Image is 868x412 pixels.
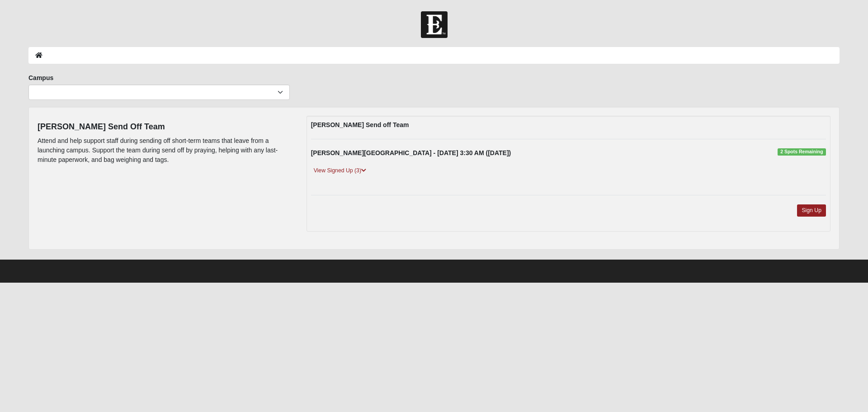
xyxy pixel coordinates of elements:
[421,11,448,38] img: Church of Eleven22 Logo
[38,136,293,165] p: Attend and help support staff during sending off short-term teams that leave from a launching cam...
[28,73,53,82] label: Campus
[797,204,826,217] a: Sign Up
[311,166,369,175] a: View Signed Up (3)
[778,148,826,156] span: 2 Spots Remaining
[38,122,293,132] h4: [PERSON_NAME] Send Off Team
[311,149,511,156] strong: [PERSON_NAME][GEOGRAPHIC_DATA] - [DATE] 3:30 AM ([DATE])
[311,121,409,128] strong: [PERSON_NAME] Send off Team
